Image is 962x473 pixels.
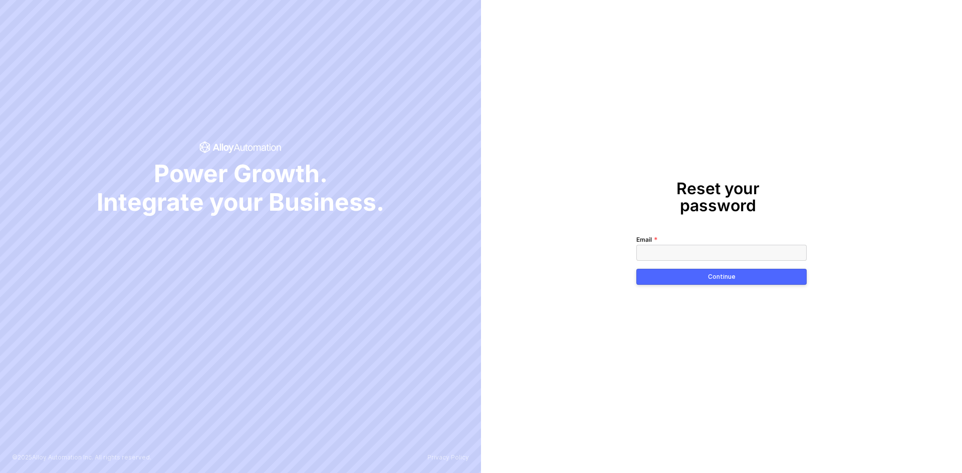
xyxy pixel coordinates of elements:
h1: Reset your password [636,180,799,214]
span: icon-success [199,141,282,153]
p: © 2025 Alloy Automation Inc. All rights reserved. [12,454,151,461]
span: Power Growth. Integrate your Business. [97,159,384,217]
a: Privacy Policy [427,454,469,461]
div: Continue [708,273,736,281]
label: Email [636,235,658,245]
input: Email [636,245,807,261]
button: Continue [636,269,807,285]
